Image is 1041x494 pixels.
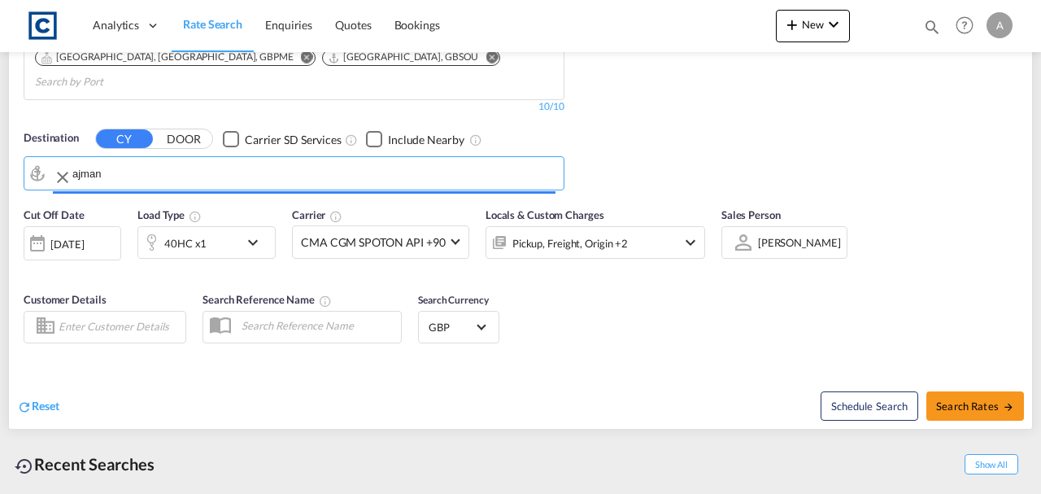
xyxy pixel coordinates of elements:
[1003,401,1014,413] md-icon: icon-arrow-right
[41,50,297,64] div: Press delete to remove this chip.
[335,18,371,32] span: Quotes
[345,133,358,146] md-icon: Unchecked: Search for CY (Container Yard) services for all selected carriers.Checked : Search for...
[24,226,121,260] div: [DATE]
[233,313,401,338] input: Search Reference Name
[429,320,474,334] span: GBP
[366,130,464,147] md-checkbox: Checkbox No Ink
[8,446,161,483] div: Recent Searches
[24,293,106,306] span: Customer Details
[32,399,59,413] span: Reset
[189,210,202,223] md-icon: icon-information-outline
[41,50,294,64] div: Portsmouth, HAM, GBPME
[203,293,332,306] span: Search Reference Name
[329,210,342,223] md-icon: The selected Trucker/Carrierwill be displayed in the rate results If the rates are from another f...
[17,398,59,416] div: icon-refreshReset
[987,12,1013,38] div: A
[538,100,564,114] div: 10/10
[223,130,342,147] md-checkbox: Checkbox No Ink
[486,208,604,221] span: Locals & Custom Charges
[418,294,489,306] span: Search Currency
[137,226,276,259] div: 40HC x1icon-chevron-down
[681,233,700,252] md-icon: icon-chevron-down
[72,161,555,186] input: Search by Port
[243,233,271,252] md-icon: icon-chevron-down
[319,295,332,308] md-icon: Your search will be saved by the below given name
[951,11,987,41] div: Help
[756,230,843,254] md-select: Sales Person: Alfie Kybert
[923,18,941,42] div: icon-magnify
[776,10,850,42] button: icon-plus 400-fgNewicon-chevron-down
[965,454,1018,474] span: Show All
[292,208,342,221] span: Carrier
[15,457,34,476] md-icon: icon-backup-restore
[923,18,941,36] md-icon: icon-magnify
[265,18,312,32] span: Enquiries
[24,7,61,44] img: 1fdb9190129311efbfaf67cbb4249bed.jpeg
[183,17,242,31] span: Rate Search
[328,50,479,64] div: Southampton, GBSOU
[290,50,315,67] button: Remove
[758,236,841,249] div: [PERSON_NAME]
[475,50,499,67] button: Remove
[469,133,482,146] md-icon: Unchecked: Ignores neighbouring ports when fetching rates.Checked : Includes neighbouring ports w...
[35,69,189,95] input: Chips input.
[782,18,843,31] span: New
[824,15,843,34] md-icon: icon-chevron-down
[821,391,918,421] button: Note: By default Schedule search will only considerorigin ports, destination ports and cut off da...
[93,17,139,33] span: Analytics
[96,129,153,148] button: CY
[486,226,705,259] div: Pickup Freight Origin Origin Custom Factory Stuffingicon-chevron-down
[427,315,490,339] md-select: Select Currency: £ GBPUnited Kingdom Pound
[17,400,32,414] md-icon: icon-refresh
[301,234,446,251] span: CMA CGM SPOTON API +90
[936,400,1014,413] span: Search Rates
[155,130,212,149] button: DOOR
[164,232,207,255] div: 40HC x1
[512,232,628,255] div: Pickup Freight Origin Origin Custom Factory Stuffing
[53,161,72,194] button: Clear Input
[388,132,464,148] div: Include Nearby
[137,208,202,221] span: Load Type
[245,132,342,148] div: Carrier SD Services
[721,208,781,221] span: Sales Person
[394,18,440,32] span: Bookings
[328,50,482,64] div: Press delete to remove this chip.
[782,15,802,34] md-icon: icon-plus 400-fg
[24,157,564,190] md-input-container: Ajman, AEAJM
[926,391,1024,421] button: Search Ratesicon-arrow-right
[50,237,84,251] div: [DATE]
[24,208,85,221] span: Cut Off Date
[24,259,36,281] md-datepicker: Select
[951,11,978,39] span: Help
[59,315,181,339] input: Enter Customer Details
[24,130,79,146] span: Destination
